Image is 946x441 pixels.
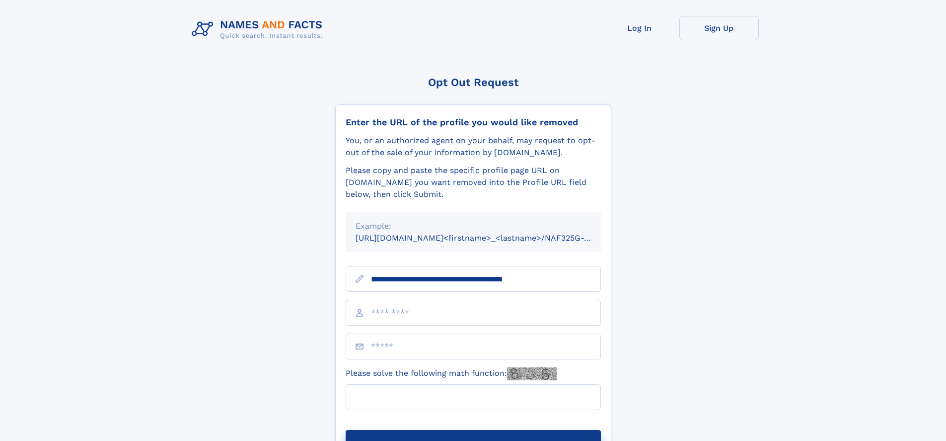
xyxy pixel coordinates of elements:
div: Enter the URL of the profile you would like removed [346,117,601,128]
a: Log In [600,16,679,40]
small: [URL][DOMAIN_NAME]<firstname>_<lastname>/NAF325G-xxxxxxxx [356,233,620,243]
div: Please copy and paste the specific profile page URL on [DOMAIN_NAME] you want removed into the Pr... [346,165,601,200]
div: You, or an authorized agent on your behalf, may request to opt-out of the sale of your informatio... [346,135,601,159]
label: Please solve the following math function: [346,367,557,380]
a: Sign Up [679,16,759,40]
div: Example: [356,220,591,232]
img: Logo Names and Facts [188,16,331,43]
div: Opt Out Request [335,76,611,88]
